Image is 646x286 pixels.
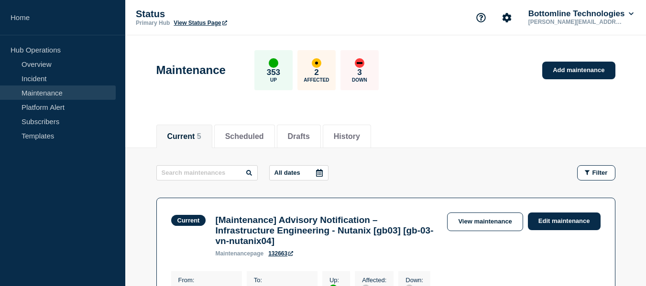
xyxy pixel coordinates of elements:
div: affected [312,58,321,68]
p: 353 [267,68,280,77]
a: View maintenance [447,212,523,231]
span: Filter [592,169,608,176]
button: Bottomline Technologies [526,9,635,19]
a: Edit maintenance [528,212,601,230]
input: Search maintenances [156,165,258,180]
button: Account settings [497,8,517,28]
p: From : [178,276,235,284]
p: page [215,250,263,257]
p: Status [136,9,327,20]
a: View Status Page [174,20,227,26]
p: Up : [329,276,343,284]
button: Support [471,8,491,28]
h1: Maintenance [156,64,226,77]
div: up [269,58,278,68]
a: Add maintenance [542,62,615,79]
p: Down [352,77,367,83]
button: Filter [577,165,615,180]
p: [PERSON_NAME][EMAIL_ADDRESS][PERSON_NAME][DOMAIN_NAME] [526,19,626,25]
p: 3 [357,68,361,77]
button: Current 5 [167,132,201,141]
p: All dates [274,169,300,176]
button: Drafts [288,132,310,141]
p: To : [254,276,310,284]
button: Scheduled [225,132,264,141]
p: Primary Hub [136,20,170,26]
p: 2 [314,68,318,77]
button: All dates [269,165,328,180]
button: History [334,132,360,141]
p: Affected [304,77,329,83]
div: Current [177,217,200,224]
p: Down : [405,276,423,284]
span: maintenance [215,250,250,257]
span: 5 [197,132,201,140]
p: Affected : [362,276,386,284]
p: Up [270,77,277,83]
h3: [Maintenance] Advisory Notification – Infrastructure Engineering - Nutanix [gb03] [gb-03-vn-nutan... [215,215,438,246]
a: 132663 [268,250,293,257]
div: down [355,58,364,68]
